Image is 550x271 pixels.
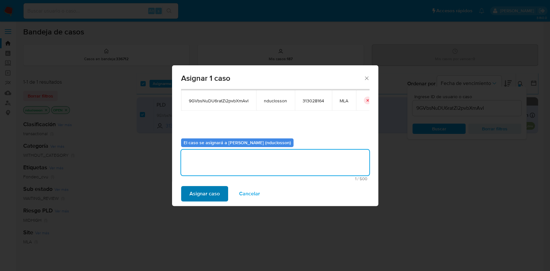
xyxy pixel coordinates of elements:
span: Asignar caso [189,187,220,201]
span: Asignar 1 caso [181,74,364,82]
span: Máximo 500 caracteres [183,177,367,181]
div: assign-modal [172,65,378,206]
span: 313028164 [303,98,324,104]
b: El caso se asignará a [PERSON_NAME] (nduclosson) [184,139,291,146]
button: Cancelar [231,186,268,201]
span: MLA [340,98,348,104]
span: 9GVbsNuDU6ratZi2pvbXmAvI [189,98,248,104]
button: icon-button [364,97,371,104]
button: Cerrar ventana [363,75,369,81]
span: nduclosson [264,98,287,104]
button: Asignar caso [181,186,228,201]
span: Cancelar [239,187,260,201]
